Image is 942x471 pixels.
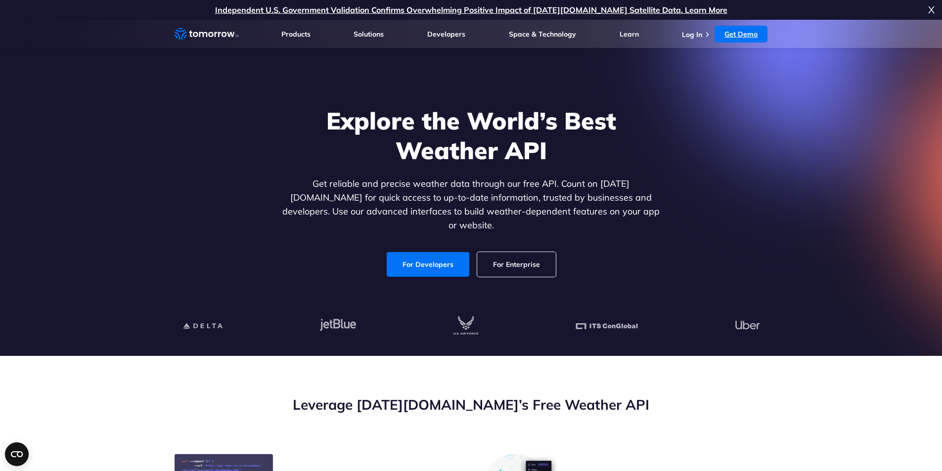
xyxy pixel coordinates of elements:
a: Products [281,30,311,39]
p: Get reliable and precise weather data through our free API. Count on [DATE][DOMAIN_NAME] for quic... [280,177,662,232]
a: Developers [427,30,465,39]
a: Home link [175,27,239,42]
a: For Enterprise [477,252,556,277]
a: Log In [682,30,702,39]
a: Get Demo [715,26,767,43]
a: For Developers [387,252,469,277]
a: Independent U.S. Government Validation Confirms Overwhelming Positive Impact of [DATE][DOMAIN_NAM... [215,5,727,15]
a: Solutions [354,30,384,39]
a: Learn [620,30,639,39]
button: Open CMP widget [5,442,29,466]
h1: Explore the World’s Best Weather API [280,106,662,165]
a: Space & Technology [509,30,576,39]
h2: Leverage [DATE][DOMAIN_NAME]’s Free Weather API [175,395,768,414]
